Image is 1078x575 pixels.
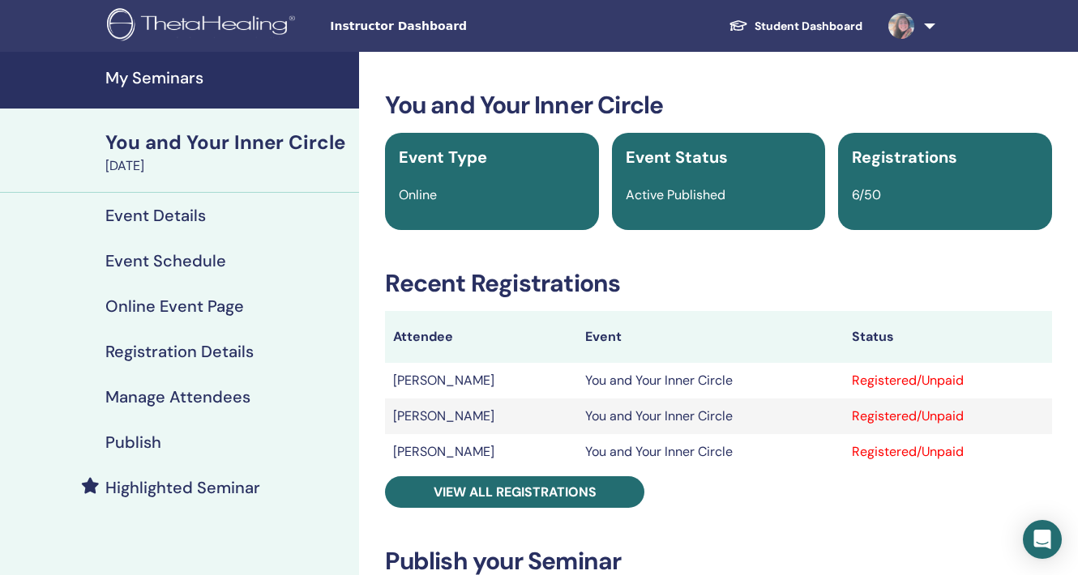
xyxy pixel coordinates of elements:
td: [PERSON_NAME] [385,363,576,398]
div: Registered/Unpaid [852,407,1044,426]
td: [PERSON_NAME] [385,434,576,470]
th: Attendee [385,311,576,363]
span: Active Published [626,186,725,203]
th: Status [844,311,1052,363]
h4: Online Event Page [105,296,244,316]
h4: Publish [105,432,161,452]
a: Student Dashboard [716,11,875,41]
span: Registrations [852,147,957,168]
th: Event [577,311,844,363]
td: You and Your Inner Circle [577,398,844,434]
span: Event Type [399,147,487,168]
td: You and Your Inner Circle [577,363,844,398]
img: default.jpg [888,13,914,39]
span: Event Status [626,147,728,168]
h3: Recent Registrations [385,269,1052,298]
h4: Event Schedule [105,251,226,270]
span: 6/50 [852,186,881,203]
h4: My Seminars [105,68,349,87]
td: [PERSON_NAME] [385,398,576,434]
div: [DATE] [105,156,349,176]
img: graduation-cap-white.svg [729,19,748,32]
a: You and Your Inner Circle[DATE] [96,129,359,176]
span: Online [399,186,437,203]
div: You and Your Inner Circle [105,129,349,156]
img: logo.png [107,8,301,45]
a: View all registrations [385,476,644,508]
h3: You and Your Inner Circle [385,91,1052,120]
div: Open Intercom Messenger [1023,520,1062,559]
h4: Highlighted Seminar [105,478,260,497]
h4: Event Details [105,206,206,225]
td: You and Your Inner Circle [577,434,844,470]
span: View all registrations [434,483,597,500]
div: Registered/Unpaid [852,442,1044,462]
span: Instructor Dashboard [330,18,573,35]
div: Registered/Unpaid [852,371,1044,390]
h4: Registration Details [105,342,254,361]
h4: Manage Attendees [105,387,250,407]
